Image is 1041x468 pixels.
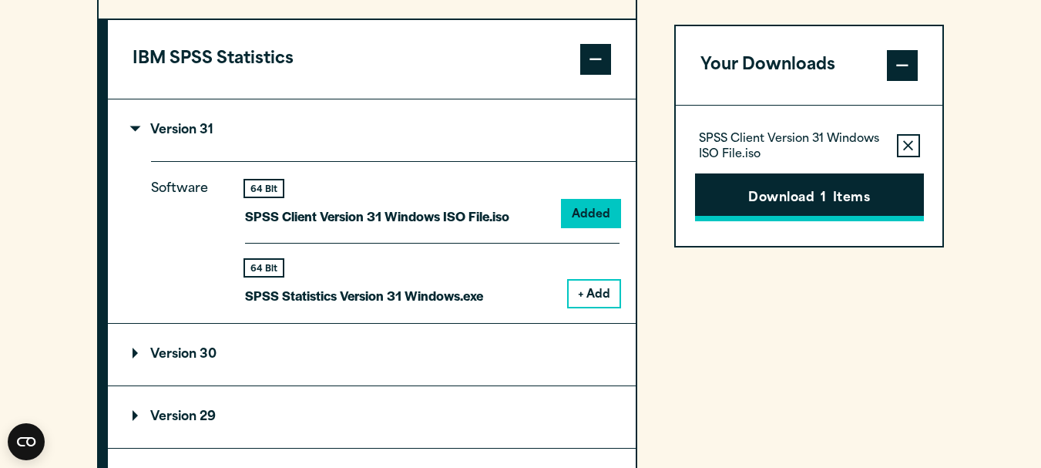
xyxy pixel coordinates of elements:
button: Added [562,200,620,227]
p: SPSS Client Version 31 Windows ISO File.iso [245,205,509,227]
span: 1 [821,189,826,209]
button: IBM SPSS Statistics [108,20,636,99]
p: Version 30 [133,348,217,361]
div: Your Downloads [676,105,943,246]
button: Open CMP widget [8,423,45,460]
summary: Version 29 [108,386,636,448]
button: Download1Items [695,173,924,221]
div: 64 Bit [245,260,283,276]
summary: Version 31 [108,99,636,161]
p: SPSS Statistics Version 31 Windows.exe [245,285,483,307]
div: 64 Bit [245,180,283,197]
button: + Add [569,281,620,307]
p: Version 29 [133,411,216,423]
summary: Version 30 [108,324,636,386]
p: Version 31 [133,124,213,136]
p: Software [151,178,220,295]
button: Your Downloads [676,26,943,105]
p: SPSS Client Version 31 Windows ISO File.iso [699,132,885,163]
